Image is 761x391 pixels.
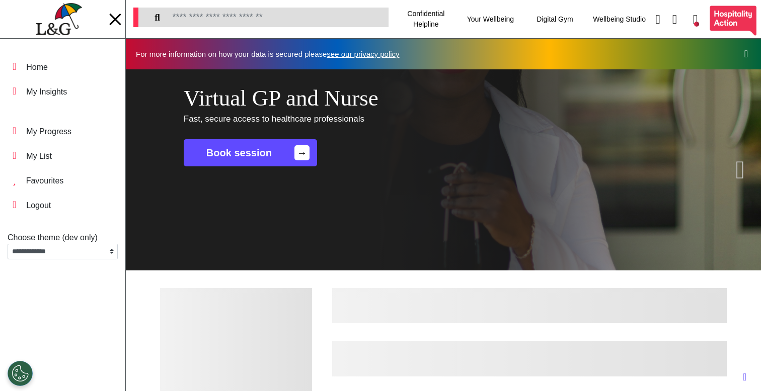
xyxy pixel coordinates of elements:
div: Wellbeing Studio [587,5,652,33]
div: Logout [26,200,51,212]
div: Confidential Helpline [394,5,458,33]
a: see our privacy policy [327,50,399,58]
div: My List [26,150,52,162]
a: Book session→ [184,139,317,166]
img: company logo [36,3,82,36]
h1: Virtual GP and Nurse [184,84,703,112]
h4: Fast, secure access to healthcare professionals [184,114,583,124]
button: Open Preferences [8,361,33,386]
div: My Progress [26,126,71,138]
div: For more information on how your data is secured please [136,50,410,58]
div: My Insights [26,86,67,98]
div: Home [26,61,48,73]
div: Favourites [26,175,64,187]
span: → [294,145,310,160]
div: Digital Gym [522,5,587,33]
div: Your Wellbeing [458,5,522,33]
div: Choose theme (dev only) [8,232,118,244]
